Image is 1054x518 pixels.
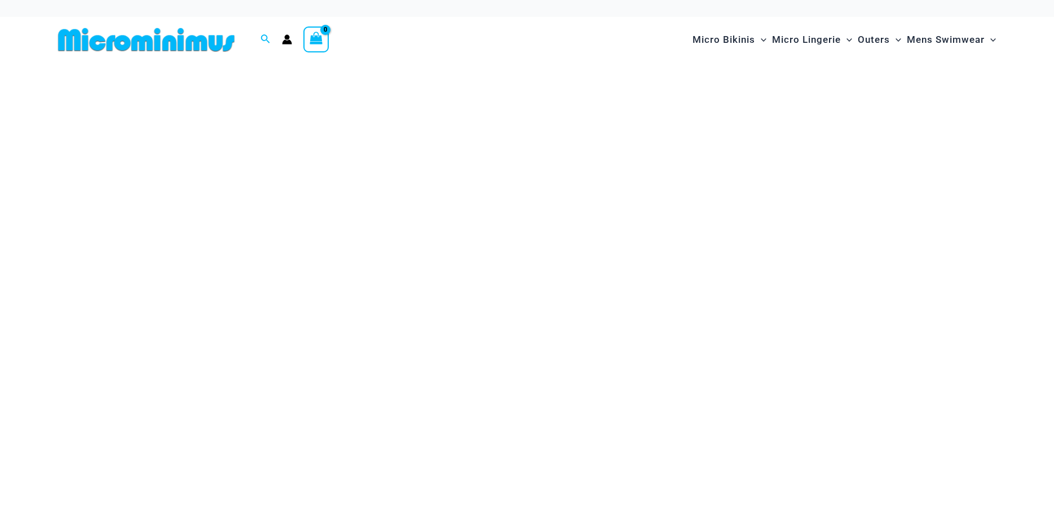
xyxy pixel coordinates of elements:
[261,33,271,47] a: Search icon link
[688,21,1001,59] nav: Site Navigation
[772,25,841,54] span: Micro Lingerie
[841,25,852,54] span: Menu Toggle
[890,25,901,54] span: Menu Toggle
[303,26,329,52] a: View Shopping Cart, empty
[904,23,999,57] a: Mens SwimwearMenu ToggleMenu Toggle
[985,25,996,54] span: Menu Toggle
[769,23,855,57] a: Micro LingerieMenu ToggleMenu Toggle
[54,27,239,52] img: MM SHOP LOGO FLAT
[858,25,890,54] span: Outers
[907,25,985,54] span: Mens Swimwear
[690,23,769,57] a: Micro BikinisMenu ToggleMenu Toggle
[282,34,292,45] a: Account icon link
[755,25,766,54] span: Menu Toggle
[855,23,904,57] a: OutersMenu ToggleMenu Toggle
[693,25,755,54] span: Micro Bikinis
